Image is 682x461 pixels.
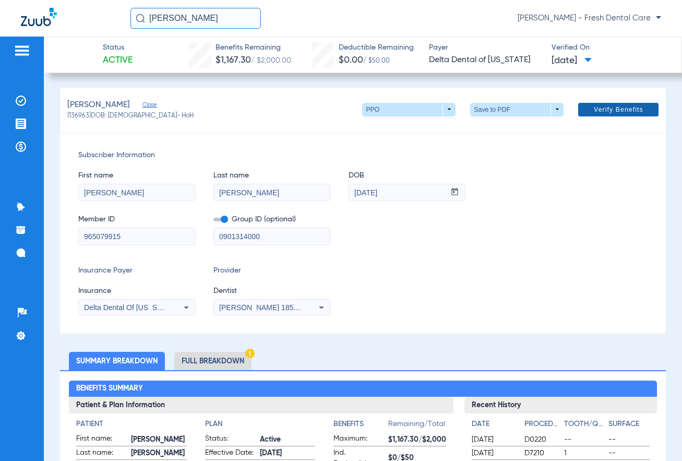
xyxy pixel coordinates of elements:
span: Verify Benefits [594,105,643,114]
h4: Date [472,419,516,430]
span: [PERSON_NAME] 1851746408 [219,303,322,312]
span: Subscriber Information [78,150,648,161]
span: -- [608,434,650,445]
span: [PERSON_NAME] [131,434,187,445]
span: Member ID [78,214,195,225]
h4: Plan [205,419,316,430]
span: / $2,000.00 [251,57,291,64]
span: Payer [429,42,543,53]
span: Remaining/Total [388,419,446,433]
span: Delta Dental of [US_STATE] [429,54,543,67]
h4: Procedure [524,419,560,430]
app-breakdown-title: Tooth/Quad [564,419,605,433]
span: $1,167.30/$2,000 [388,434,446,445]
h4: Patient [76,419,187,430]
span: [DATE] [472,448,516,458]
h4: Benefits [333,419,388,430]
li: Full Breakdown [174,352,252,370]
span: Dentist [213,286,330,297]
h2: Benefits Summary [69,381,657,397]
span: Status [103,42,133,53]
iframe: Chat Widget [630,411,682,461]
span: Last name: [76,447,127,460]
span: Benefits Remaining [216,42,291,53]
h3: Recent History [464,397,657,413]
span: -- [564,434,605,445]
span: [DATE] [552,54,592,67]
button: PPO [362,103,456,116]
span: 1 [564,448,605,458]
span: [DATE] [472,434,516,445]
span: First name [78,170,195,181]
span: Last name [213,170,330,181]
span: (136963) DOB: [DEMOGRAPHIC_DATA] - HoH [67,112,194,121]
span: -- [608,448,650,458]
span: Provider [213,265,330,276]
span: Active [103,54,133,67]
span: Close [142,101,152,111]
button: Open calendar [445,184,465,201]
span: Maximum: [333,433,385,446]
h4: Tooth/Quad [564,419,605,430]
span: Delta Dental Of [US_STATE] [84,303,177,312]
span: DOB [349,170,465,181]
span: [PERSON_NAME] - Fresh Dental Care [518,13,661,23]
span: Active [260,434,316,445]
span: $1,167.30 [216,55,251,65]
h4: Surface [608,419,650,430]
span: $0.00 [339,55,363,65]
span: D0220 [524,434,560,445]
span: D7210 [524,448,560,458]
li: Summary Breakdown [69,352,165,370]
img: Search Icon [136,14,145,23]
span: First name: [76,433,127,446]
h3: Patient & Plan Information [69,397,453,413]
span: [PERSON_NAME] [131,448,187,459]
img: hamburger-icon [14,44,30,57]
button: Save to PDF [470,103,564,116]
app-breakdown-title: Procedure [524,419,560,433]
span: Effective Date: [205,447,256,460]
button: Verify Benefits [578,103,659,116]
img: Zuub Logo [21,8,57,26]
span: [PERSON_NAME] [67,99,130,112]
span: Verified On [552,42,665,53]
span: Deductible Remaining [339,42,414,53]
app-breakdown-title: Surface [608,419,650,433]
span: Insurance [78,286,195,297]
input: Search for patients [130,8,261,29]
app-breakdown-title: Date [472,419,516,433]
span: [DATE] [260,448,316,459]
span: / $50.00 [363,58,390,64]
app-breakdown-title: Benefits [333,419,388,433]
img: Hazard [245,349,255,358]
span: Insurance Payer [78,265,195,276]
span: Group ID (optional) [213,214,330,225]
span: Status: [205,433,256,446]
